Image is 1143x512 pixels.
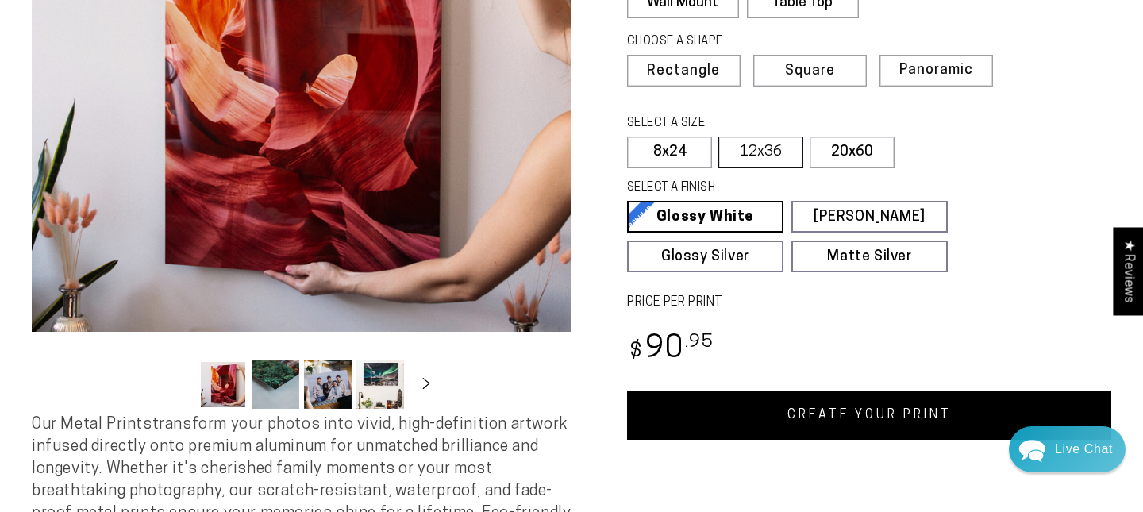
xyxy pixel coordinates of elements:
a: Glossy Silver [627,241,783,272]
div: Click to open Judge.me floating reviews tab [1113,227,1143,315]
bdi: 90 [627,334,714,365]
button: Load image 4 in gallery view [356,360,404,409]
a: Glossy White [627,201,783,233]
label: 8x24 [627,137,712,168]
label: PRICE PER PRINT [627,294,1111,312]
a: CREATE YOUR PRINT [627,391,1111,440]
span: $ [629,341,643,363]
label: 12x36 [718,137,803,168]
button: Load image 1 in gallery view [199,360,247,409]
span: Rectangle [647,64,720,79]
sup: .95 [685,333,714,352]
legend: CHOOSE A SHAPE [627,33,846,51]
span: Square [785,64,835,79]
legend: SELECT A SIZE [627,115,839,133]
label: 20x60 [810,137,895,168]
legend: SELECT A FINISH [627,179,911,197]
div: Chat widget toggle [1009,426,1126,472]
button: Slide right [409,368,444,402]
button: Load image 3 in gallery view [304,360,352,409]
span: Panoramic [899,63,973,78]
div: Contact Us Directly [1055,426,1113,472]
a: Matte Silver [791,241,948,272]
a: [PERSON_NAME] [791,201,948,233]
button: Load image 2 in gallery view [252,360,299,409]
button: Slide left [160,368,194,402]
